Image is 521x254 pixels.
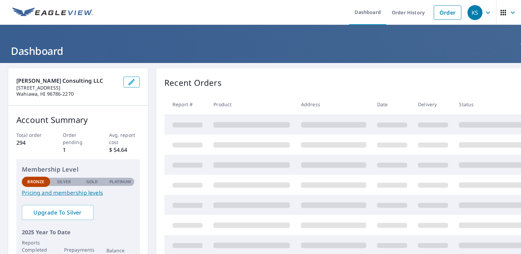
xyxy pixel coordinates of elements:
p: Wahiawa, HI 96786-2270 [16,91,118,97]
img: EV Logo [12,7,93,18]
span: Upgrade To Silver [27,209,88,216]
a: Upgrade To Silver [22,205,93,220]
p: Membership Level [22,165,134,174]
a: Order [434,5,461,20]
p: 2025 Year To Date [22,228,134,236]
p: Platinum [109,179,131,185]
th: Address [296,94,372,114]
th: Report # [164,94,208,114]
p: 294 [16,139,47,147]
p: Silver [57,179,71,185]
p: Total order [16,131,47,139]
p: Recent Orders [164,77,222,89]
p: Reports Completed [22,239,50,253]
h1: Dashboard [8,44,513,58]
th: Delivery [413,94,453,114]
p: [PERSON_NAME] Consulting LLC [16,77,118,85]
a: Pricing and membership levels [22,189,134,197]
p: Order pending [63,131,94,146]
p: Balance [106,247,135,254]
p: Avg. report cost [109,131,140,146]
p: Prepayments [64,246,92,253]
p: 1 [63,146,94,154]
p: Gold [86,179,98,185]
th: Date [372,94,413,114]
p: Account Summary [16,114,140,126]
div: KS [467,5,482,20]
p: $ 54.64 [109,146,140,154]
th: Product [208,94,295,114]
p: Bronze [27,179,44,185]
p: [STREET_ADDRESS] [16,85,118,91]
